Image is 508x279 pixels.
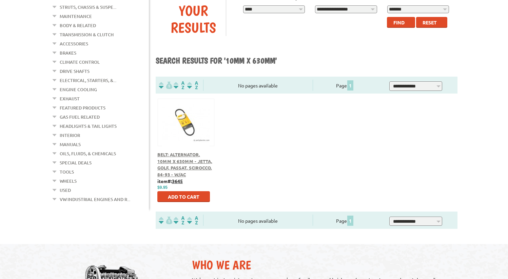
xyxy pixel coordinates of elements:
a: Gas Fuel Related [60,113,100,121]
a: Climate Control [60,58,100,66]
a: Interior [60,131,80,140]
a: Belt: Alternator, 10mm x 630mm - Jetta, Golf, Passat, Scirocco, 84-93 - w/AC [157,152,212,177]
div: Page [313,80,377,91]
a: Used [60,186,71,195]
img: filterpricelow.svg [159,216,172,224]
span: 1 [347,216,353,226]
a: Drive Shafts [60,67,90,76]
img: Sort by Headline [172,81,186,89]
a: Oils, Fluids, & Chemicals [60,149,116,158]
div: No pages available [203,82,313,89]
a: Wheels [60,177,77,185]
a: Tools [60,167,74,176]
h2: Who We Are [192,258,451,272]
a: Struts, Chassis & Suspe... [60,3,116,12]
b: item#: [157,178,183,184]
button: Find [387,17,415,28]
a: Maintenance [60,12,92,21]
div: Page [313,215,377,226]
a: Accessories [60,39,88,48]
a: VW Industrial Engines and R... [60,195,130,204]
button: Reset [416,17,447,28]
div: No pages available [203,217,313,224]
u: 3645 [172,178,183,184]
a: Manuals [60,140,81,149]
a: Exhaust [60,94,80,103]
a: Special Deals [60,158,92,167]
img: Sort by Headline [172,216,186,224]
span: Reset [423,19,437,25]
img: filterpricelow.svg [159,81,172,89]
a: Transmission & Clutch [60,30,114,39]
span: $9.95 [157,185,168,190]
a: Body & Related [60,21,96,30]
button: Add to Cart [157,191,210,202]
img: Sort by Sales Rank [186,81,199,89]
span: Add to Cart [168,194,199,200]
a: Engine Cooling [60,85,97,94]
a: Headlights & Tail Lights [60,122,117,131]
a: Brakes [60,48,76,57]
a: Featured Products [60,103,105,112]
a: Electrical, Starters, &... [60,76,116,85]
img: Sort by Sales Rank [186,216,199,224]
span: 1 [347,80,353,91]
span: Find [393,19,405,25]
h1: Search results for '10mm X 630mm' [156,56,457,66]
